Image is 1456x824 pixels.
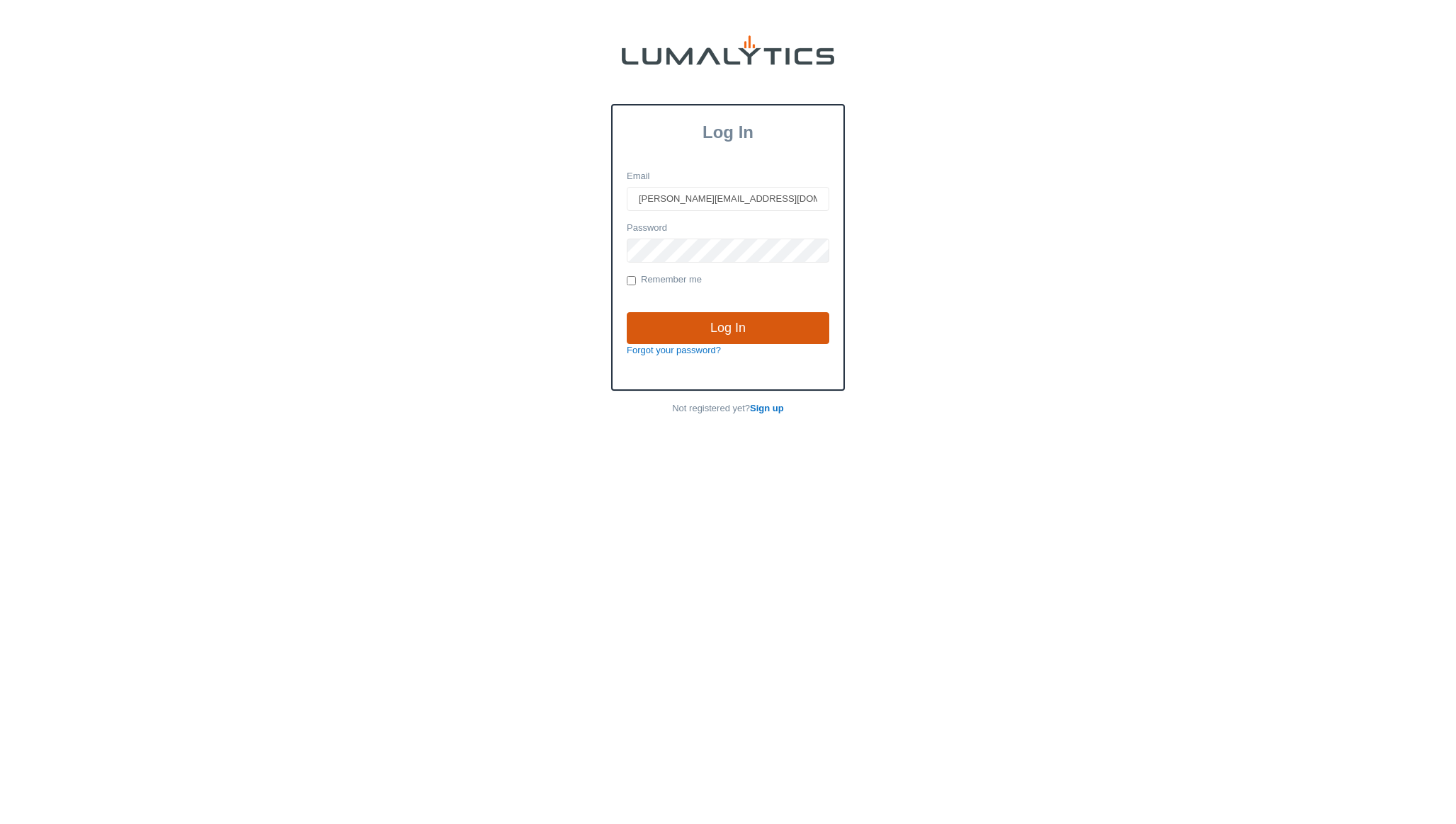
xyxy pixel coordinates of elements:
[622,35,834,65] img: lumalytics-black-e9b537c871f77d9ce8d3a6940f85695cd68c596e3f819dc492052d1098752254.png
[627,312,829,345] input: Log In
[750,403,784,413] a: Sign up
[627,273,702,287] label: Remember me
[613,122,843,142] h3: Log In
[627,276,636,285] input: Remember me
[611,402,845,416] p: Not registered yet?
[627,222,667,235] label: Password
[627,187,829,211] input: Email
[627,345,721,355] a: Forgot your password?
[627,170,650,183] label: Email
